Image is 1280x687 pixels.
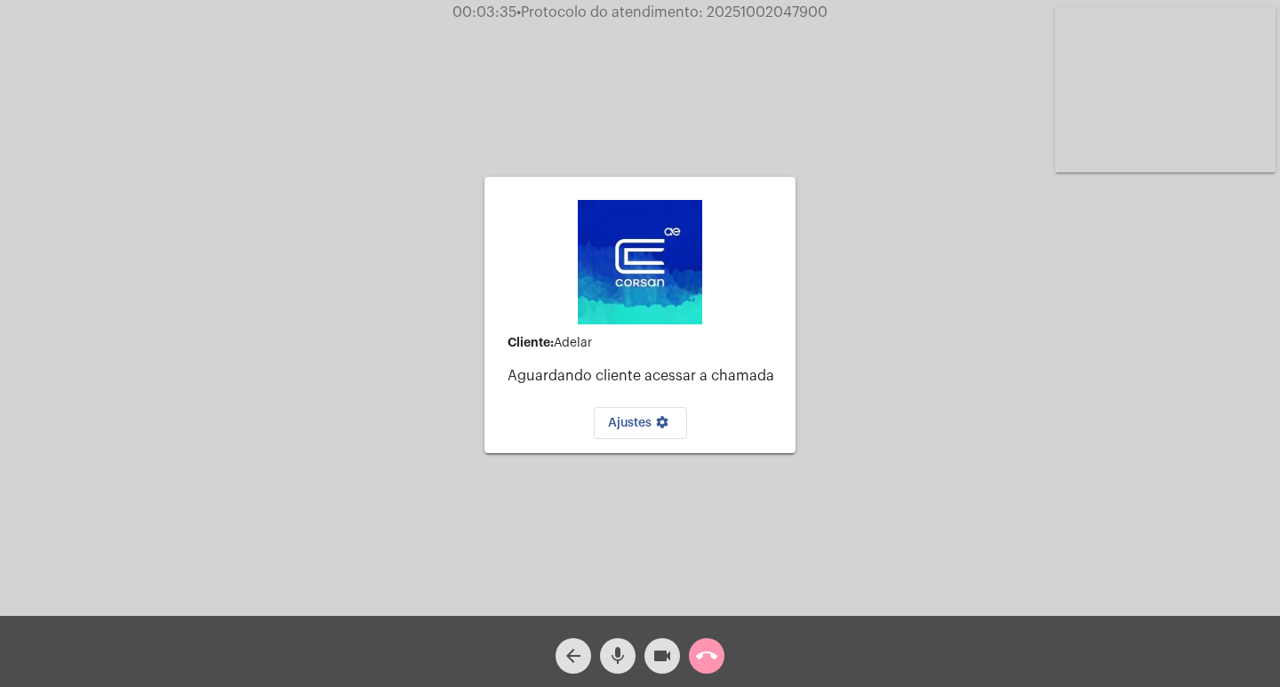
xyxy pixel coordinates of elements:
span: 00:03:35 [452,5,516,20]
strong: Cliente: [508,336,554,348]
button: Ajustes [594,407,687,439]
div: Adelar [508,336,781,350]
img: d4669ae0-8c07-2337-4f67-34b0df7f5ae4.jpeg [578,200,702,324]
mat-icon: arrow_back [563,645,584,667]
mat-icon: videocam [652,645,673,667]
span: Protocolo do atendimento: 20251002047900 [516,5,828,20]
mat-icon: call_end [696,645,717,667]
span: Ajustes [608,417,673,429]
mat-icon: settings [652,415,673,436]
p: Aguardando cliente acessar a chamada [508,368,781,384]
mat-icon: mic [607,645,628,667]
span: • [516,5,521,20]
